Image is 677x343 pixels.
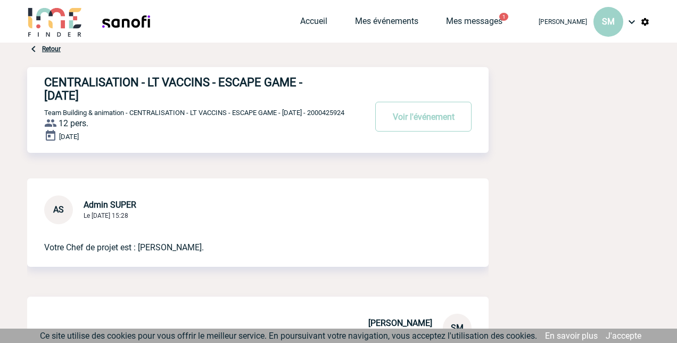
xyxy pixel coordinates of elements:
span: 12 pers. [59,118,88,128]
img: IME-Finder [27,6,82,37]
a: Mes messages [446,16,502,31]
span: [DATE] [59,133,79,141]
span: SM [602,17,615,27]
span: AS [53,205,64,215]
span: SM [451,323,464,333]
span: Ce site utilise des cookies pour vous offrir le meilleur service. En poursuivant votre navigation... [40,331,537,341]
p: Votre Chef de projet est : [PERSON_NAME]. [44,224,442,254]
span: Le [DATE] 15:28 [84,212,128,219]
a: En savoir plus [545,331,598,341]
span: Admin SUPER [84,200,136,210]
button: 1 [499,13,508,21]
a: J'accepte [606,331,641,341]
h4: CENTRALISATION - LT VACCINS - ESCAPE GAME - [DATE] [44,76,334,102]
span: Team Building & animation - CENTRALISATION - LT VACCINS - ESCAPE GAME - [DATE] - 2000425924 [44,109,344,117]
a: Accueil [300,16,327,31]
a: Retour [42,45,61,53]
a: Mes événements [355,16,418,31]
span: [PERSON_NAME] [539,18,587,26]
button: Voir l'événement [375,102,472,132]
span: [PERSON_NAME] [368,318,432,328]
